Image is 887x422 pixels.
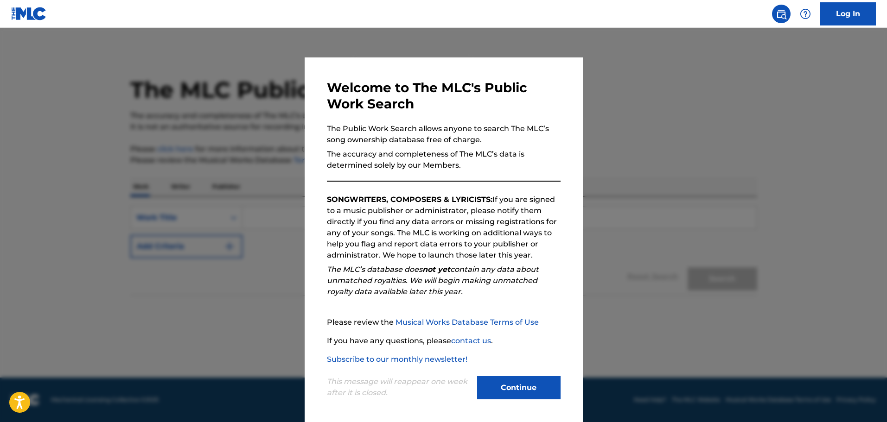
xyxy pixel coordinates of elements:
iframe: Chat Widget [841,378,887,422]
p: If you are signed to a music publisher or administrator, please notify them directly if you find ... [327,194,561,261]
p: This message will reappear one week after it is closed. [327,376,472,398]
h3: Welcome to The MLC's Public Work Search [327,80,561,112]
p: The Public Work Search allows anyone to search The MLC’s song ownership database free of charge. [327,123,561,145]
strong: not yet [422,265,450,274]
img: MLC Logo [11,7,47,20]
a: Musical Works Database Terms of Use [396,318,539,327]
img: help [800,8,811,19]
div: Help [796,5,815,23]
strong: SONGWRITERS, COMPOSERS & LYRICISTS: [327,195,492,204]
a: Public Search [772,5,791,23]
a: Log In [820,2,876,25]
p: If you have any questions, please . [327,335,561,346]
button: Continue [477,376,561,399]
a: contact us [451,336,491,345]
em: The MLC’s database does contain any data about unmatched royalties. We will begin making unmatche... [327,265,539,296]
p: The accuracy and completeness of The MLC’s data is determined solely by our Members. [327,149,561,171]
p: Please review the [327,317,561,328]
a: Subscribe to our monthly newsletter! [327,355,467,364]
img: search [776,8,787,19]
